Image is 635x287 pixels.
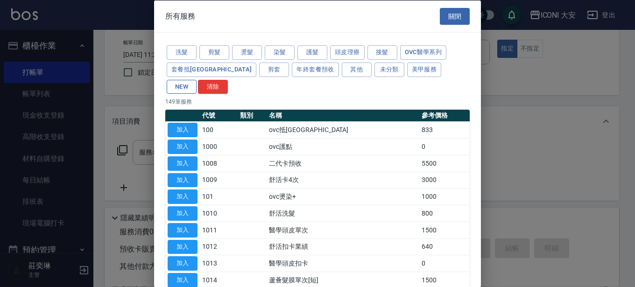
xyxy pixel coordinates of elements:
[200,172,238,189] td: 1009
[167,79,197,94] button: NEW
[167,45,197,60] button: 洗髮
[199,45,229,60] button: 剪髮
[419,138,470,155] td: 0
[200,188,238,205] td: 101
[342,62,372,77] button: 其他
[419,205,470,222] td: 800
[419,255,470,272] td: 0
[200,121,238,138] td: 100
[267,155,419,172] td: 二代卡預收
[267,255,419,272] td: 醫學頭皮扣卡
[168,206,198,221] button: 加入
[168,123,198,137] button: 加入
[267,188,419,205] td: ovc燙染+
[267,138,419,155] td: ovc護點
[400,45,447,60] button: ovc醫學系列
[168,239,198,254] button: 加入
[168,173,198,187] button: 加入
[292,62,339,77] button: 年終套餐預收
[168,256,198,271] button: 加入
[167,62,256,77] button: 套餐抵[GEOGRAPHIC_DATA]
[238,110,267,122] th: 類別
[198,79,228,94] button: 清除
[200,222,238,238] td: 1011
[440,7,470,25] button: 關閉
[374,62,404,77] button: 未分類
[267,121,419,138] td: ovc抵[GEOGRAPHIC_DATA]
[232,45,262,60] button: 燙髮
[419,155,470,172] td: 5500
[200,155,238,172] td: 1008
[419,121,470,138] td: 833
[259,62,289,77] button: 剪套
[419,110,470,122] th: 參考價格
[168,140,198,154] button: 加入
[267,110,419,122] th: 名稱
[168,156,198,170] button: 加入
[200,255,238,272] td: 1013
[265,45,295,60] button: 染髮
[267,205,419,222] td: 舒活洗髮
[330,45,365,60] button: 頭皮理療
[200,205,238,222] td: 1010
[200,238,238,255] td: 1012
[168,189,198,204] button: 加入
[367,45,397,60] button: 接髮
[419,172,470,189] td: 3000
[267,172,419,189] td: 舒活卡4次
[267,238,419,255] td: 舒活扣卡業績
[200,110,238,122] th: 代號
[297,45,327,60] button: 護髮
[419,188,470,205] td: 1000
[165,11,195,21] span: 所有服務
[200,138,238,155] td: 1000
[165,98,470,106] p: 149 筆服務
[407,62,442,77] button: 美甲服務
[168,223,198,237] button: 加入
[419,222,470,238] td: 1500
[267,222,419,238] td: 醫學頭皮單次
[419,238,470,255] td: 640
